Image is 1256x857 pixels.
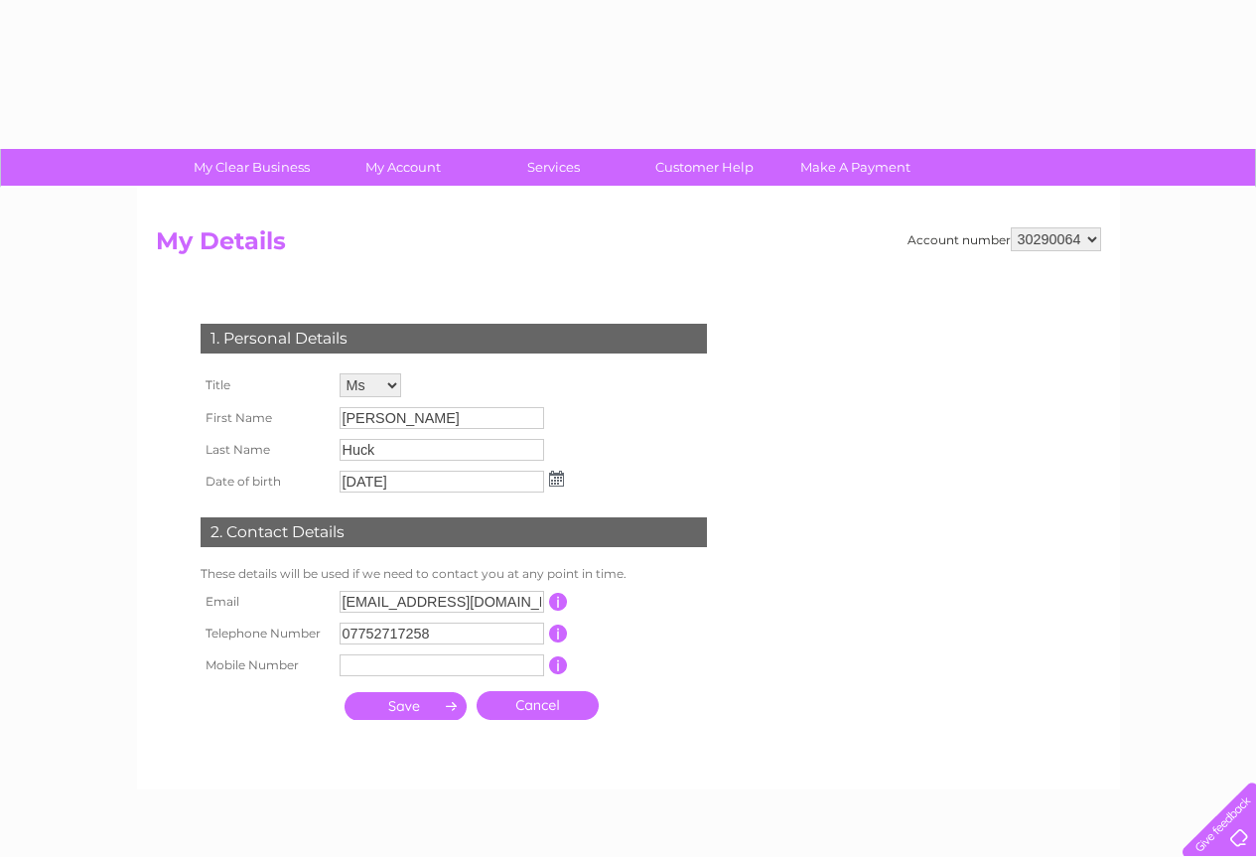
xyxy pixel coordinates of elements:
a: Customer Help [623,149,786,186]
a: Cancel [477,691,599,720]
div: 1. Personal Details [201,324,707,354]
input: Submit [345,692,467,720]
input: Information [549,593,568,611]
input: Information [549,625,568,643]
th: Title [196,368,335,402]
th: Date of birth [196,466,335,498]
div: Account number [907,227,1101,251]
th: Last Name [196,434,335,466]
th: Mobile Number [196,649,335,681]
a: Services [472,149,635,186]
th: First Name [196,402,335,434]
input: Information [549,656,568,674]
h2: My Details [156,227,1101,265]
a: Make A Payment [773,149,937,186]
th: Telephone Number [196,618,335,649]
img: ... [549,471,564,487]
a: My Account [321,149,485,186]
div: 2. Contact Details [201,517,707,547]
th: Email [196,586,335,618]
td: These details will be used if we need to contact you at any point in time. [196,562,712,586]
a: My Clear Business [170,149,334,186]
